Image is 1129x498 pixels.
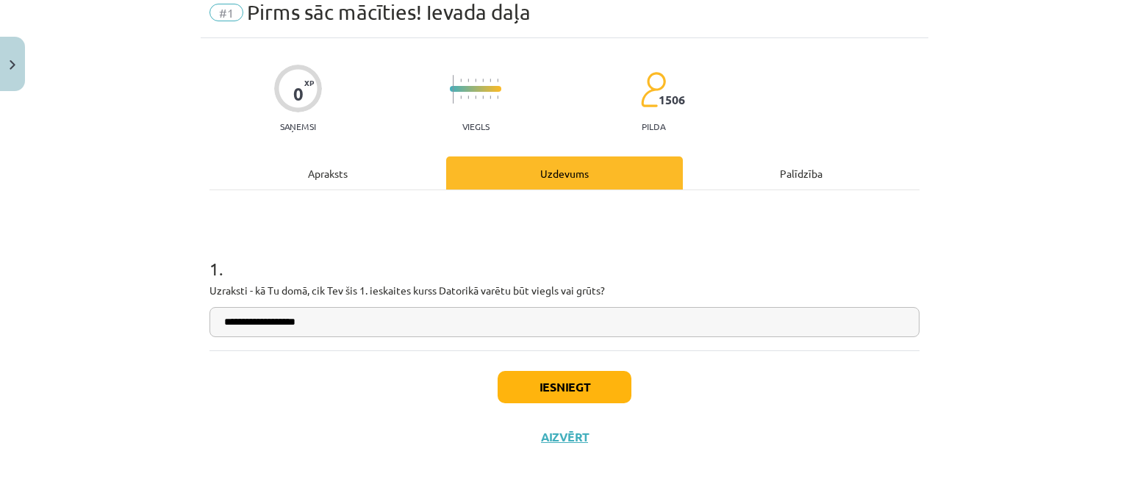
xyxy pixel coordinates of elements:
span: 1506 [659,93,685,107]
div: Palīdzība [683,156,920,190]
img: students-c634bb4e5e11cddfef0936a35e636f08e4e9abd3cc4e673bd6f9a4125e45ecb1.svg [640,71,666,108]
img: icon-close-lesson-0947bae3869378f0d4975bcd49f059093ad1ed9edebbc8119c70593378902aed.svg [10,60,15,70]
img: icon-short-line-57e1e144782c952c97e751825c79c345078a6d821885a25fce030b3d8c18986b.svg [482,79,484,82]
img: icon-long-line-d9ea69661e0d244f92f715978eff75569469978d946b2353a9bb055b3ed8787d.svg [453,75,454,104]
img: icon-short-line-57e1e144782c952c97e751825c79c345078a6d821885a25fce030b3d8c18986b.svg [497,79,498,82]
img: icon-short-line-57e1e144782c952c97e751825c79c345078a6d821885a25fce030b3d8c18986b.svg [482,95,484,99]
p: pilda [642,121,665,131]
h1: 1 . [209,233,920,278]
img: icon-short-line-57e1e144782c952c97e751825c79c345078a6d821885a25fce030b3d8c18986b.svg [490,95,491,99]
div: Apraksts [209,156,446,190]
img: icon-short-line-57e1e144782c952c97e751825c79c345078a6d821885a25fce030b3d8c18986b.svg [467,79,469,82]
span: XP [304,79,314,87]
div: 0 [293,84,304,104]
button: Iesniegt [498,371,631,403]
span: #1 [209,4,243,21]
div: Uzdevums [446,156,683,190]
img: icon-short-line-57e1e144782c952c97e751825c79c345078a6d821885a25fce030b3d8c18986b.svg [460,79,462,82]
p: Saņemsi [274,121,322,131]
img: icon-short-line-57e1e144782c952c97e751825c79c345078a6d821885a25fce030b3d8c18986b.svg [460,95,462,99]
img: icon-short-line-57e1e144782c952c97e751825c79c345078a6d821885a25fce030b3d8c18986b.svg [475,79,476,82]
img: icon-short-line-57e1e144782c952c97e751825c79c345078a6d821885a25fce030b3d8c18986b.svg [490,79,491,82]
img: icon-short-line-57e1e144782c952c97e751825c79c345078a6d821885a25fce030b3d8c18986b.svg [475,95,476,99]
p: Viegls [462,121,490,131]
p: Uzraksti - kā Tu domā, cik Tev šis 1. ieskaites kurss Datorikā varētu būt viegls vai grūts? [209,283,920,298]
img: icon-short-line-57e1e144782c952c97e751825c79c345078a6d821885a25fce030b3d8c18986b.svg [467,95,469,99]
img: icon-short-line-57e1e144782c952c97e751825c79c345078a6d821885a25fce030b3d8c18986b.svg [497,95,498,99]
button: Aizvērt [537,430,592,444]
